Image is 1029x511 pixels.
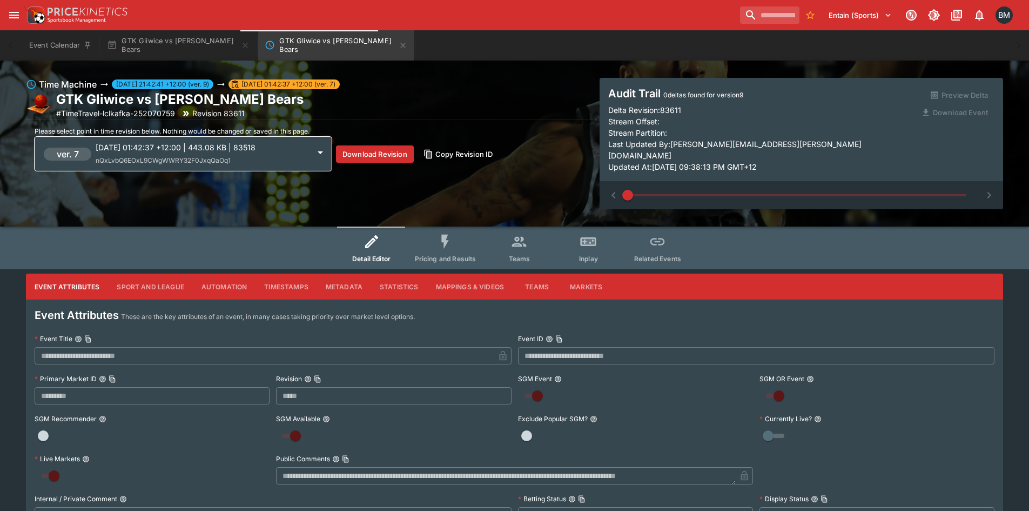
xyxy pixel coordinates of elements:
[192,108,245,119] p: Revision 83611
[35,308,119,322] h4: Event Attributes
[75,335,82,343] button: Event TitleCopy To Clipboard
[39,78,97,91] h6: Time Machine
[337,227,692,269] div: Event type filters
[112,79,213,89] span: [DATE] 21:42:41 +12:00 (ver. 9)
[314,375,321,383] button: Copy To Clipboard
[100,30,256,61] button: GTK Gliwice vs [PERSON_NAME] Bears
[23,30,98,61] button: Event Calendar
[84,335,92,343] button: Copy To Clipboard
[99,415,106,423] button: SGM Recommender
[276,374,302,383] p: Revision
[590,415,597,423] button: Exclude Popular SGM?
[108,274,192,300] button: Sport and League
[4,5,24,25] button: open drawer
[518,334,543,343] p: Event ID
[48,18,106,23] img: Sportsbook Management
[759,494,809,503] p: Display Status
[96,142,310,153] p: [DATE] 01:42:37 +12:00 | 443.08 KB | 83518
[332,455,340,463] button: Public CommentsCopy To Clipboard
[371,274,427,300] button: Statistics
[811,495,818,503] button: Display StatusCopy To Clipboard
[255,274,317,300] button: Timestamps
[992,3,1016,27] button: Byron Monk
[237,79,340,89] span: [DATE] 01:42:37 +12:00 (ver. 7)
[119,495,127,503] button: Internal / Private Comment
[513,274,561,300] button: Teams
[276,454,330,463] p: Public Comments
[518,374,552,383] p: SGM Event
[996,6,1013,24] div: Byron Monk
[415,255,476,263] span: Pricing and Results
[56,108,175,119] p: Copy To Clipboard
[802,6,819,24] button: No Bookmarks
[35,454,80,463] p: Live Markets
[518,414,588,423] p: Exclude Popular SGM?
[96,156,231,164] span: nQxLvbQ6EOxL9CWgWWRY32F0JxqQaOq1
[121,311,415,322] p: These are the key attributes of an event, in many cases taking priority over market level options.
[555,335,563,343] button: Copy To Clipboard
[509,255,530,263] span: Teams
[546,335,553,343] button: Event IDCopy To Clipboard
[35,374,97,383] p: Primary Market ID
[814,415,822,423] button: Currently Live?
[820,495,828,503] button: Copy To Clipboard
[322,415,330,423] button: SGM Available
[608,104,681,116] p: Delta Revision: 83611
[48,8,127,16] img: PriceKinetics
[740,6,799,24] input: search
[304,375,312,383] button: RevisionCopy To Clipboard
[24,4,45,26] img: PriceKinetics Logo
[336,145,414,163] button: Download Revision
[663,91,743,99] span: 0 deltas found for version 9
[56,91,304,108] h2: Copy To Clipboard
[317,274,371,300] button: Metadata
[258,30,414,61] button: GTK Gliwice vs Bakken Bears
[193,274,256,300] button: Automation
[26,92,52,118] img: basketball.png
[99,375,106,383] button: Primary Market IDCopy To Clipboard
[568,495,576,503] button: Betting StatusCopy To Clipboard
[608,116,915,172] p: Stream Offset: Stream Partition: Last Updated By: [PERSON_NAME][EMAIL_ADDRESS][PERSON_NAME][DOMAI...
[109,375,116,383] button: Copy To Clipboard
[35,494,117,503] p: Internal / Private Comment
[759,414,812,423] p: Currently Live?
[518,494,566,503] p: Betting Status
[902,5,921,25] button: Connected to PK
[418,145,500,163] button: Copy Revision ID
[352,255,391,263] span: Detail Editor
[806,375,814,383] button: SGM OR Event
[57,148,79,161] h6: ver. 7
[608,87,915,101] h4: Audit Trail
[342,455,349,463] button: Copy To Clipboard
[759,374,804,383] p: SGM OR Event
[35,414,97,423] p: SGM Recommender
[26,274,108,300] button: Event Attributes
[924,5,944,25] button: Toggle light/dark mode
[947,5,966,25] button: Documentation
[82,455,90,463] button: Live Markets
[561,274,611,300] button: Markets
[579,255,598,263] span: Inplay
[35,127,310,135] span: Please select point in time revision below. Nothing would be changed or saved in this page.
[35,334,72,343] p: Event Title
[822,6,898,24] button: Select Tenant
[276,414,320,423] p: SGM Available
[427,274,513,300] button: Mappings & Videos
[634,255,681,263] span: Related Events
[554,375,562,383] button: SGM Event
[970,5,989,25] button: Notifications
[578,495,586,503] button: Copy To Clipboard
